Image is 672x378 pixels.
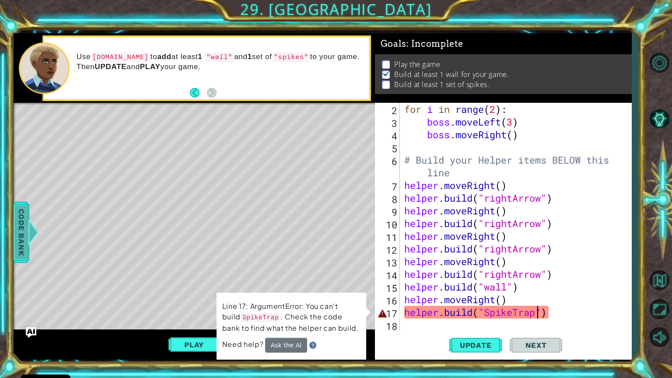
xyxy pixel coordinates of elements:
[77,52,364,72] p: Use to at least and set of to your game. Then and your game.
[377,244,400,256] div: 12
[377,282,400,294] div: 15
[168,336,220,353] button: Play
[377,231,400,244] div: 11
[157,52,171,61] strong: add
[377,129,400,142] div: 4
[510,332,562,358] button: Next
[381,38,463,49] span: Goals
[377,104,400,117] div: 2
[265,337,307,353] button: Ask the AI
[377,155,400,180] div: 6
[377,256,400,269] div: 13
[26,327,36,338] button: Ask AI
[377,320,400,332] div: 18
[394,59,440,69] p: Play the game
[449,332,502,358] button: Update
[241,312,281,322] code: SpikeTrap
[14,206,28,259] span: Code Bank
[377,218,400,231] div: 10
[222,300,361,334] p: Line 17: ArgumentError: You can't build . Check the code bank to find what the helper can build.
[377,307,400,320] div: 17
[647,50,672,75] button: Level Options
[406,38,463,49] span: : Incomplete
[377,142,400,155] div: 5
[377,193,400,206] div: 8
[377,206,400,218] div: 9
[272,52,310,62] code: "spikes"
[198,52,202,61] strong: 1
[222,339,265,349] span: Need help?
[517,341,556,350] span: Next
[394,80,489,89] p: Build at least 1 set of spikes.
[190,88,207,98] button: Back
[647,268,672,293] button: Back to Map
[94,63,126,71] strong: UPDATE
[377,294,400,307] div: 16
[394,70,509,79] p: Build at least 1 wall for your game.
[647,297,672,322] button: Maximize Browser
[248,52,252,61] strong: 1
[647,325,672,350] button: Mute
[647,266,672,295] a: Back to Map
[647,106,672,131] button: AI Hint
[451,341,500,350] span: Update
[382,70,391,77] img: Check mark for checkbox
[205,52,234,62] code: "wall"
[377,269,400,282] div: 14
[207,88,217,98] button: Next
[377,117,400,129] div: 3
[140,63,161,71] strong: PLAY
[91,52,150,62] code: [DOMAIN_NAME]
[377,180,400,193] div: 7
[309,342,316,349] img: Hint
